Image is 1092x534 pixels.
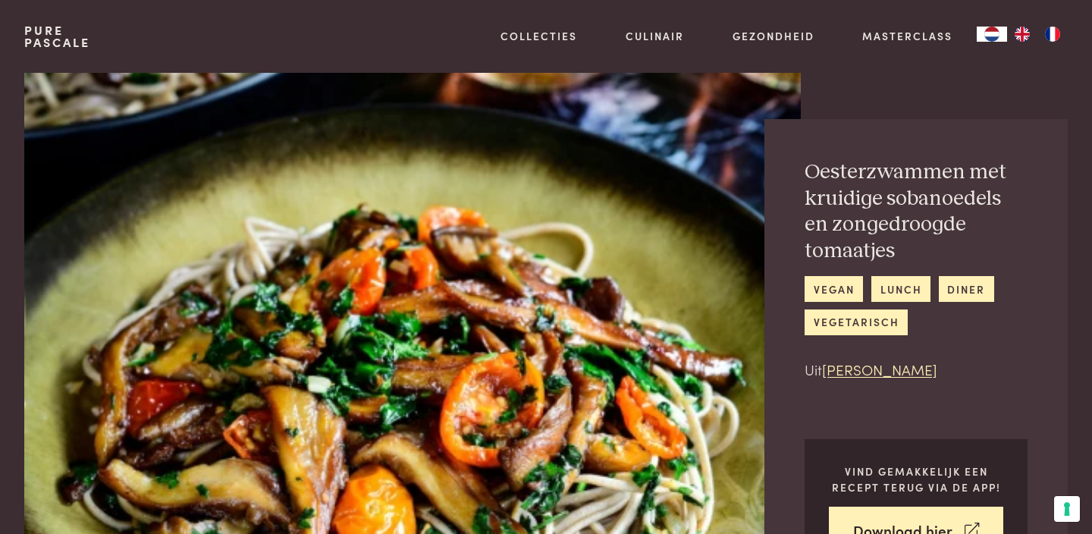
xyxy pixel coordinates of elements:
[977,27,1068,42] aside: Language selected: Nederlands
[1007,27,1037,42] a: EN
[871,276,930,301] a: lunch
[500,28,577,44] a: Collecties
[626,28,684,44] a: Culinair
[977,27,1007,42] a: NL
[977,27,1007,42] div: Language
[862,28,952,44] a: Masterclass
[805,276,863,301] a: vegan
[805,359,1028,381] p: Uit
[1054,496,1080,522] button: Uw voorkeuren voor toestemming voor trackingtechnologieën
[805,309,908,335] a: vegetarisch
[805,159,1028,264] h2: Oesterzwammen met kruidige sobanoedels en zongedroogde tomaatjes
[1007,27,1068,42] ul: Language list
[24,24,90,49] a: PurePascale
[829,463,1003,495] p: Vind gemakkelijk een recept terug via de app!
[822,359,937,379] a: [PERSON_NAME]
[1037,27,1068,42] a: FR
[939,276,994,301] a: diner
[733,28,814,44] a: Gezondheid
